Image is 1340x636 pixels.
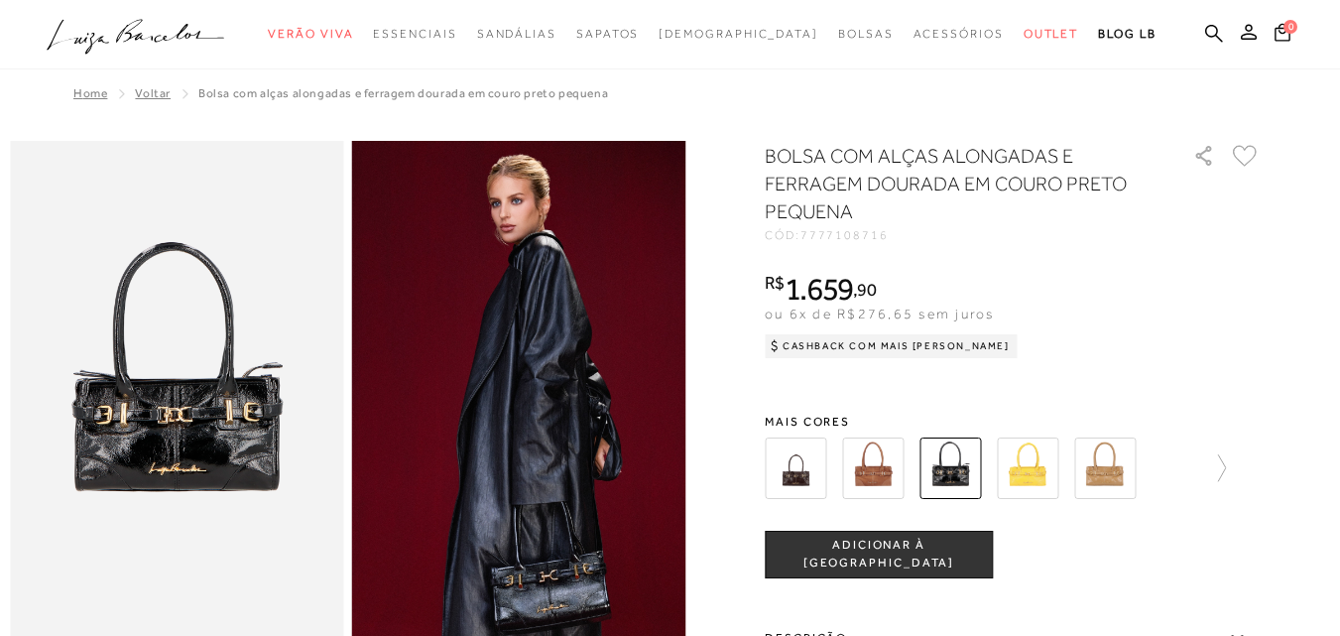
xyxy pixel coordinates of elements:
[198,86,608,100] span: BOLSA COM ALÇAS ALONGADAS E FERRAGEM DOURADA EM COURO PRETO PEQUENA
[765,438,826,499] img: BOLSA COM ALÇAS ALONGADAS E FERRAGEM DOURADA EM COURO CAFÉ PEQUENA
[1024,16,1079,53] a: noSubCategoriesText
[800,228,889,242] span: 7777108716
[765,334,1018,358] div: Cashback com Mais [PERSON_NAME]
[576,27,639,41] span: Sapatos
[373,16,456,53] a: noSubCategoriesText
[765,416,1261,428] span: Mais cores
[919,438,981,499] img: BOLSA COM ALÇAS ALONGADAS E FERRAGEM DOURADA EM COURO PRETO PEQUENA
[268,16,353,53] a: noSubCategoriesText
[766,537,992,572] span: ADICIONAR À [GEOGRAPHIC_DATA]
[659,27,818,41] span: [DEMOGRAPHIC_DATA]
[1269,22,1296,49] button: 0
[842,438,904,499] img: BOLSA COM ALÇAS ALONGADAS E FERRAGEM DOURADA EM COURO CARAMELO PEQUENA
[1098,27,1156,41] span: BLOG LB
[576,16,639,53] a: noSubCategoriesText
[477,16,556,53] a: noSubCategoriesText
[765,306,994,321] span: ou 6x de R$276,65 sem juros
[1074,438,1136,499] img: BOLSA PEQUENA EM COURO BEGE ARGILA COM ALÇAS ALONGADAS E FIVELA DOURADA
[659,16,818,53] a: noSubCategoriesText
[373,27,456,41] span: Essenciais
[1024,27,1079,41] span: Outlet
[73,86,107,100] a: Home
[857,279,876,300] span: 90
[477,27,556,41] span: Sandálias
[268,27,353,41] span: Verão Viva
[765,274,785,292] i: R$
[135,86,171,100] a: Voltar
[838,16,894,53] a: noSubCategoriesText
[914,27,1004,41] span: Acessórios
[765,531,993,578] button: ADICIONAR À [GEOGRAPHIC_DATA]
[785,271,854,307] span: 1.659
[1283,20,1297,34] span: 0
[1098,16,1156,53] a: BLOG LB
[914,16,1004,53] a: noSubCategoriesText
[838,27,894,41] span: Bolsas
[765,229,1161,241] div: CÓD:
[853,281,876,299] i: ,
[765,142,1137,225] h1: BOLSA COM ALÇAS ALONGADAS E FERRAGEM DOURADA EM COURO PRETO PEQUENA
[997,438,1058,499] img: BOLSA PEQUENA EM COURO AMARELO HONEY COM ALÇAS ALONGADAS E FIVELA DOURADA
